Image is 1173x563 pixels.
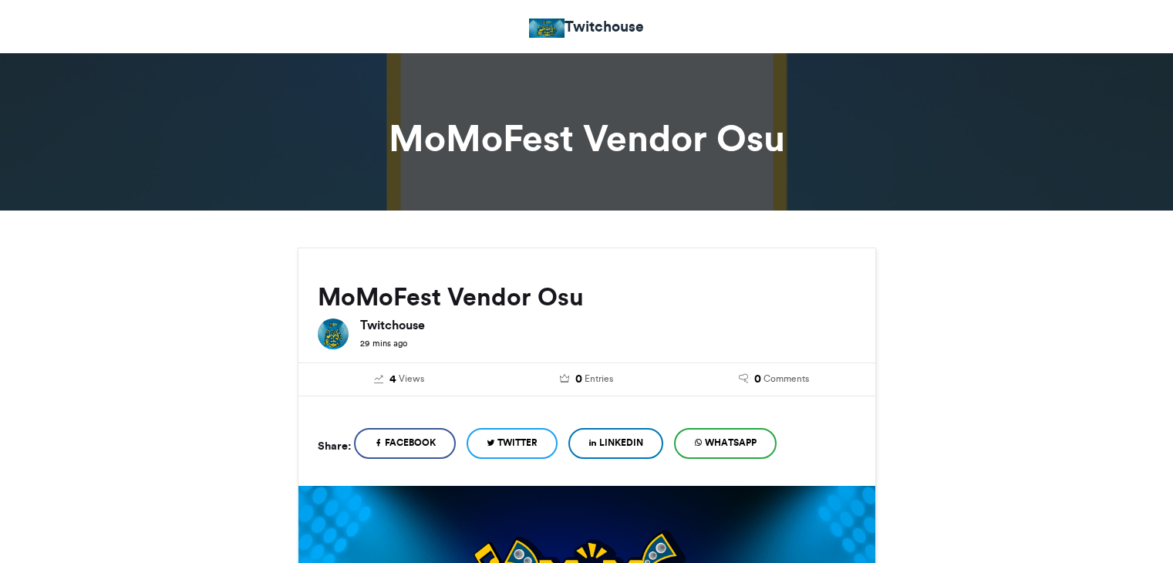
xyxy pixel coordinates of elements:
span: 4 [389,371,396,388]
a: 4 Views [318,371,482,388]
span: Entries [585,372,613,386]
a: Twitchouse [529,15,643,38]
a: Facebook [354,428,456,459]
a: WhatsApp [674,428,777,459]
span: 0 [754,371,761,388]
h6: Twitchouse [360,319,856,331]
span: 0 [575,371,582,388]
small: 29 mins ago [360,338,407,349]
span: Facebook [385,436,436,450]
a: 0 Comments [692,371,856,388]
span: Twitter [497,436,538,450]
a: 0 Entries [504,371,669,388]
h1: MoMoFest Vendor Osu [159,120,1015,157]
img: Twitchouse [318,319,349,349]
h2: MoMoFest Vendor Osu [318,283,856,311]
span: LinkedIn [599,436,643,450]
img: Twitchouse Marketing [529,19,564,38]
a: Twitter [467,428,558,459]
span: Views [399,372,424,386]
a: LinkedIn [568,428,663,459]
iframe: chat widget [1108,501,1158,548]
span: Comments [763,372,809,386]
span: WhatsApp [705,436,757,450]
h5: Share: [318,436,351,456]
